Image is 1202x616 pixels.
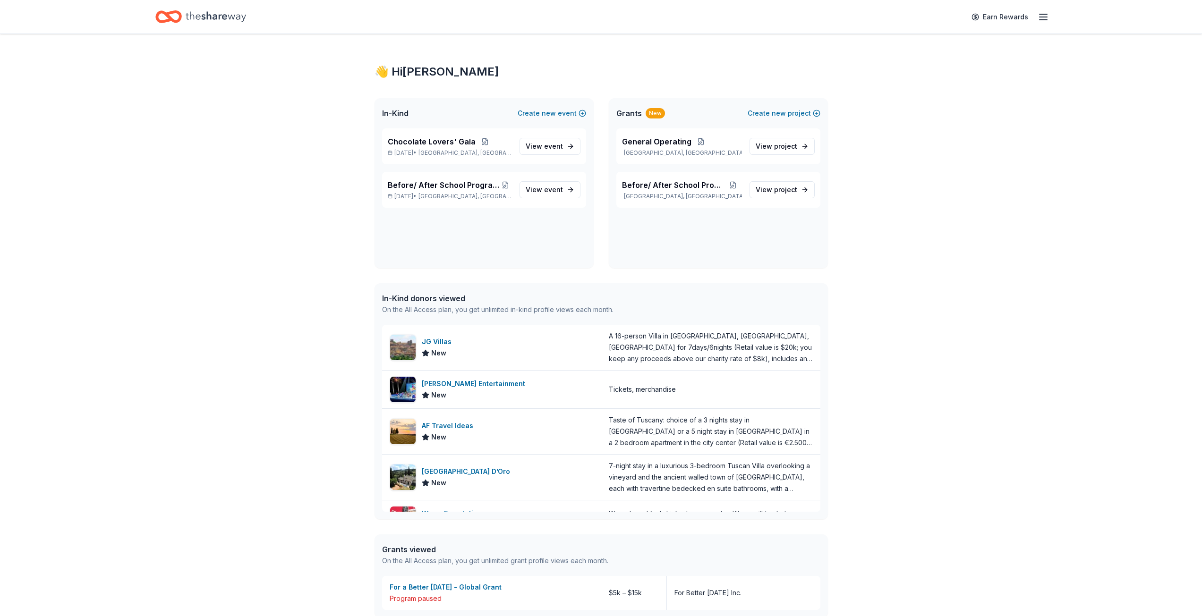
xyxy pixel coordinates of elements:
button: Createnewevent [518,108,586,119]
button: Createnewproject [748,108,820,119]
span: [GEOGRAPHIC_DATA], [GEOGRAPHIC_DATA] [418,193,511,200]
div: Wawa brand fruit drinks, teas, or water; Wawa gift basket (includes Wawa products and coupons) [609,508,813,531]
p: [GEOGRAPHIC_DATA], [GEOGRAPHIC_DATA] [622,193,742,200]
div: On the All Access plan, you get unlimited grant profile views each month. [382,555,608,566]
a: Earn Rewards [966,8,1034,25]
span: New [431,477,446,489]
span: Before/ After School Program [622,179,725,191]
div: $5k – $15k [601,576,667,610]
a: View project [750,181,815,198]
span: View [526,141,563,152]
a: View event [520,138,580,155]
div: Taste of Tuscany: choice of a 3 nights stay in [GEOGRAPHIC_DATA] or a 5 night stay in [GEOGRAPHIC... [609,414,813,448]
div: Tickets, merchandise [609,384,676,395]
p: [GEOGRAPHIC_DATA], [GEOGRAPHIC_DATA] [622,149,742,157]
img: Image for Wawa Foundation [390,506,416,532]
div: For a Better [DATE] - Global Grant [390,582,593,593]
div: AF Travel Ideas [422,420,477,431]
img: Image for AF Travel Ideas [390,419,416,444]
img: Image for Feld Entertainment [390,377,416,402]
span: General Operating [622,136,691,147]
div: A 16-person Villa in [GEOGRAPHIC_DATA], [GEOGRAPHIC_DATA], [GEOGRAPHIC_DATA] for 7days/6nights (R... [609,330,813,364]
span: [GEOGRAPHIC_DATA], [GEOGRAPHIC_DATA] [418,149,511,157]
span: Chocolate Lovers' Gala [388,136,476,147]
span: new [772,108,786,119]
span: New [431,389,446,401]
span: In-Kind [382,108,409,119]
span: New [431,431,446,443]
div: On the All Access plan, you get unlimited in-kind profile views each month. [382,304,614,315]
div: New [646,108,665,118]
span: New [431,347,446,359]
div: Program paused [390,593,593,604]
a: View project [750,138,815,155]
p: [DATE] • [388,149,512,157]
div: [GEOGRAPHIC_DATA] D’Oro [422,466,514,477]
div: For Better [DATE] Inc. [674,587,742,599]
span: project [774,142,797,150]
div: 7-night stay in a luxurious 3-bedroom Tuscan Villa overlooking a vineyard and the ancient walled ... [609,460,813,494]
span: Before/ After School Program [DATE]-[DATE] [388,179,499,191]
div: JG Villas [422,336,455,347]
div: Wawa Foundation [422,508,486,519]
span: event [544,186,563,194]
img: Image for Villa Sogni D’Oro [390,464,416,490]
div: In-Kind donors viewed [382,293,614,304]
a: Home [155,6,246,28]
span: Grants [616,108,642,119]
div: [PERSON_NAME] Entertainment [422,378,529,389]
div: 👋 Hi [PERSON_NAME] [375,64,828,79]
span: project [774,186,797,194]
span: View [756,184,797,195]
span: View [756,141,797,152]
p: [DATE] • [388,193,512,200]
span: new [542,108,556,119]
span: event [544,142,563,150]
a: View event [520,181,580,198]
span: View [526,184,563,195]
img: Image for JG Villas [390,335,416,360]
div: Grants viewed [382,544,608,555]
